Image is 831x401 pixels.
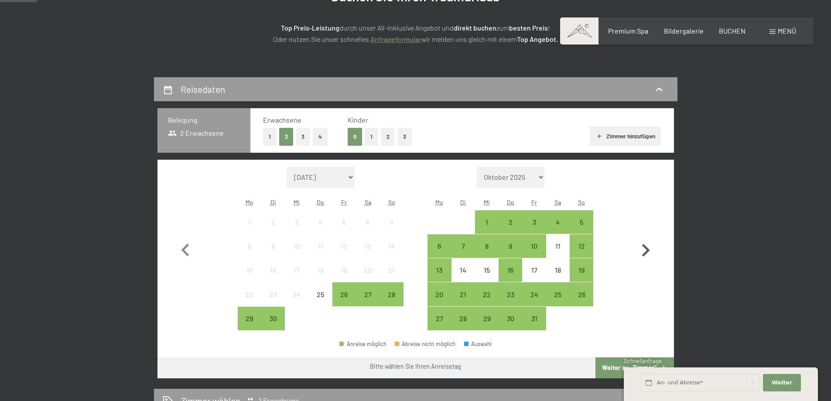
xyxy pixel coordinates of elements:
div: 10 [286,243,308,264]
div: Tue Oct 28 2025 [451,307,475,330]
div: Sat Oct 11 2025 [546,234,570,258]
abbr: Montag [246,199,253,206]
div: 1 [476,219,498,240]
div: Anreise möglich [570,282,593,306]
h3: Belegung [168,115,240,125]
div: Anreise nicht möglich [261,282,285,306]
button: 2 [381,128,395,146]
div: Anreise möglich [356,282,380,306]
span: Weiter [772,379,792,387]
div: Thu Oct 02 2025 [499,210,522,234]
div: 17 [523,267,545,288]
div: Anreise nicht möglich [238,258,261,282]
div: Anreise nicht möglich [238,210,261,234]
div: 16 [499,267,521,288]
div: Anreise nicht möglich [522,258,546,282]
button: Zimmer hinzufügen [590,127,661,146]
button: Weiter zu „Zimmer“ [595,357,674,378]
button: 0 [348,128,362,146]
div: 12 [571,243,592,264]
span: 2 Erwachsene [168,128,224,138]
div: Fri Oct 10 2025 [522,234,546,258]
div: Tue Sep 16 2025 [261,258,285,282]
div: 22 [476,291,498,313]
div: Bitte wählen Sie Ihren Anreisetag [370,362,461,371]
abbr: Sonntag [388,199,395,206]
div: 14 [380,243,402,264]
div: 16 [262,267,284,288]
abbr: Freitag [341,199,347,206]
div: 7 [380,219,402,240]
div: Anreise nicht möglich [309,282,332,306]
div: Anreise möglich [261,307,285,330]
div: Wed Sep 10 2025 [285,234,308,258]
div: 22 [239,291,260,313]
div: Thu Sep 25 2025 [309,282,332,306]
div: Anreise möglich [451,282,475,306]
div: Abreise nicht möglich [395,341,456,347]
a: Premium Spa [608,27,648,35]
div: Wed Oct 08 2025 [475,234,499,258]
a: Bildergalerie [664,27,704,35]
div: Anreise möglich [339,341,386,347]
div: Anreise möglich [570,210,593,234]
div: 23 [499,291,521,313]
div: 17 [286,267,308,288]
div: 21 [380,267,402,288]
div: Mon Oct 06 2025 [427,234,451,258]
div: 1 [239,219,260,240]
span: Menü [778,27,796,35]
div: Sat Sep 13 2025 [356,234,380,258]
abbr: Dienstag [270,199,276,206]
div: Anreise möglich [499,258,522,282]
div: 24 [286,291,308,313]
div: Anreise möglich [499,282,522,306]
div: Anreise möglich [475,307,499,330]
span: Kinder [348,116,368,124]
div: Wed Oct 01 2025 [475,210,499,234]
div: 25 [310,291,332,313]
div: Anreise möglich [546,210,570,234]
div: 9 [262,243,284,264]
button: 4 [313,128,328,146]
div: Sun Sep 07 2025 [380,210,403,234]
div: Anreise nicht möglich [380,258,403,282]
div: 24 [523,291,545,313]
div: Anreise möglich [475,282,499,306]
div: Anreise möglich [522,282,546,306]
div: Anreise nicht möglich [356,234,380,258]
div: Thu Oct 23 2025 [499,282,522,306]
span: Schnellanfrage [624,357,662,364]
div: 4 [547,219,569,240]
div: Wed Oct 22 2025 [475,282,499,306]
div: 6 [428,243,450,264]
button: Vorheriger Monat [173,167,198,331]
div: Sat Oct 18 2025 [546,258,570,282]
div: Anreise möglich [522,210,546,234]
abbr: Sonntag [578,199,585,206]
div: 26 [571,291,592,313]
div: 30 [262,315,284,337]
div: 11 [547,243,569,264]
div: Tue Sep 30 2025 [261,307,285,330]
div: Anreise nicht möglich [546,234,570,258]
div: Fri Oct 31 2025 [522,307,546,330]
div: 19 [333,267,355,288]
div: Fri Sep 26 2025 [332,282,356,306]
div: Auswahl [464,341,492,347]
div: Mon Sep 22 2025 [238,282,261,306]
div: Anreise nicht möglich [261,210,285,234]
div: Tue Oct 07 2025 [451,234,475,258]
div: 5 [571,219,592,240]
div: Anreise möglich [475,234,499,258]
div: 2 [499,219,521,240]
div: Anreise möglich [570,258,593,282]
div: Anreise nicht möglich [285,210,308,234]
div: 14 [452,267,474,288]
a: BUCHEN [719,27,746,35]
div: Anreise möglich [332,282,356,306]
div: Mon Oct 13 2025 [427,258,451,282]
button: Weiter [763,374,800,392]
div: 9 [499,243,521,264]
div: 28 [380,291,402,313]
